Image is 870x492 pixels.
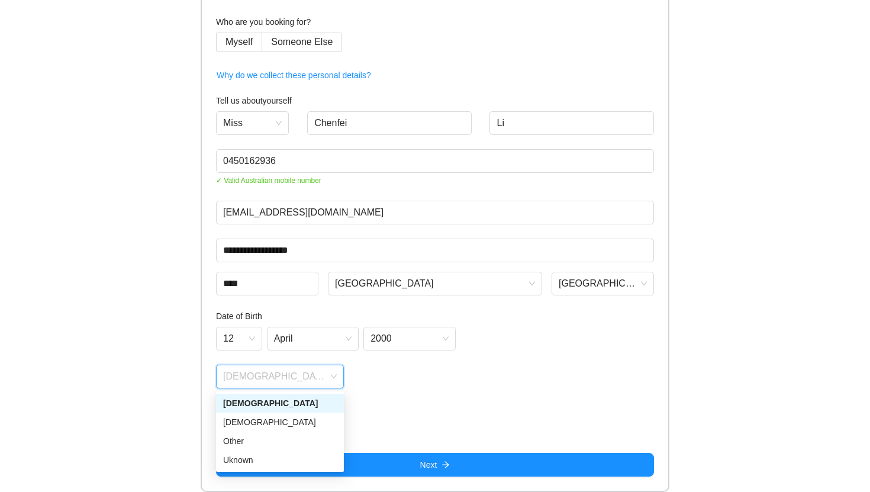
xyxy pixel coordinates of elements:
[274,330,352,348] span: April
[216,432,344,451] div: Other
[442,461,450,470] span: arrow-right
[216,403,654,416] h4: Do you have a Medicare card?
[216,453,654,477] button: Nextarrow-right
[370,330,449,348] span: 2000
[335,275,535,292] span: East Perth
[216,394,344,413] div: Female
[223,416,337,429] div: [DEMOGRAPHIC_DATA]
[216,175,654,186] span: ✓ Valid Australian mobile number
[216,201,654,224] input: Email
[271,37,333,47] span: Someone Else
[223,435,337,448] div: Other
[216,94,654,107] h4: Tell us about yourself
[216,310,654,323] h4: Date of Birth
[223,114,282,132] span: Miss
[217,69,371,82] span: Why do we collect these personal details?
[223,454,337,467] div: Uknown
[223,330,255,348] span: 12
[216,413,344,432] div: Male
[489,111,654,135] input: Last Name
[225,37,253,47] span: Myself
[216,15,654,28] h4: Who are you booking for?
[223,368,337,385] span: Female
[216,451,344,470] div: Uknown
[307,111,472,135] input: First Name
[216,66,372,85] button: Why do we collect these personal details?
[559,275,647,292] span: Western Australia
[420,458,437,471] span: Next
[216,149,654,173] input: Phone Number
[223,397,337,410] div: [DEMOGRAPHIC_DATA]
